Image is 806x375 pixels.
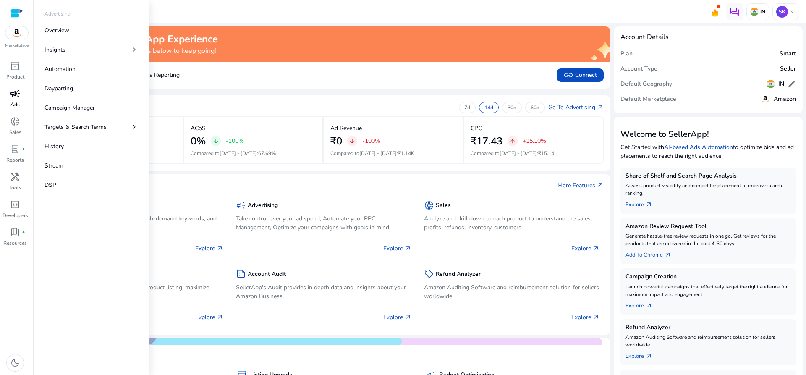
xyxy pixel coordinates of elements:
[774,96,796,103] h5: Amazon
[217,245,223,252] span: arrow_outward
[620,129,796,139] h3: Welcome to SellerApp!
[10,89,20,99] span: campaign
[44,84,73,93] p: Dayparting
[10,199,20,210] span: code_blocks
[195,244,223,253] p: Explore
[44,161,63,170] p: Stream
[330,149,456,157] p: Compared to :
[759,8,765,15] p: IN
[248,271,286,278] h5: Account Audit
[10,101,20,108] p: Ads
[191,135,206,147] h2: 0%
[788,80,796,88] span: edit
[248,202,278,209] h5: Advertising
[5,26,28,39] img: amazon.svg
[217,314,223,320] span: arrow_outward
[10,116,20,126] span: donut_small
[130,123,139,131] span: chevron_right
[359,150,397,157] span: [DATE] - [DATE]
[405,314,411,320] span: arrow_outward
[563,70,597,80] span: Connect
[646,201,652,208] span: arrow_outward
[10,172,20,182] span: handyman
[471,149,597,157] p: Compared to :
[625,273,791,281] h5: Campaign Creation
[383,313,411,322] p: Explore
[3,212,28,219] p: Developers
[625,247,678,259] a: Add To Chrome
[789,8,796,15] span: keyboard_arrow_down
[9,184,21,191] p: Tools
[780,66,796,73] h5: Seller
[776,6,788,18] p: SK
[398,150,414,157] span: ₹1.14K
[424,214,599,232] p: Analyze and drill down to each product to understand the sales, profits, refunds, inventory, cust...
[236,214,411,232] p: Take control over your ad spend, Automate your PPC Management, Optimize your campaigns with goals...
[571,244,599,253] p: Explore
[620,96,676,103] h5: Default Marketplace
[424,283,599,301] p: Amazon Auditing Software and reimbursement solution for sellers worldwide.
[548,103,604,112] a: Go To Advertisingarrow_outward
[212,138,219,144] span: arrow_downward
[484,104,493,111] p: 14d
[625,223,791,230] h5: Amazon Review Request Tool
[780,50,796,58] h5: Smart
[130,45,139,54] span: chevron_right
[44,181,56,189] p: DSP
[509,138,516,144] span: arrow_upward
[436,271,481,278] h5: Refund Analyzer
[625,324,791,331] h5: Refund Analyzer
[383,244,411,253] p: Explore
[44,45,65,54] p: Insights
[593,314,599,320] span: arrow_outward
[436,202,451,209] h5: Sales
[3,239,27,247] p: Resources
[625,182,791,197] p: Assess product visibility and competitor placement to improve search ranking.
[778,81,784,88] h5: IN
[557,181,604,190] a: More Featuresarrow_outward
[557,68,604,82] button: linkConnect
[597,104,604,111] span: arrow_outward
[44,142,64,151] p: History
[625,232,791,247] p: Generate hassle-free review requests in one go. Get reviews for the products that are delivered i...
[571,313,599,322] p: Explore
[625,349,659,360] a: Explorearrow_outward
[625,197,659,209] a: Explorearrow_outward
[531,104,539,111] p: 60d
[195,313,223,322] p: Explore
[424,269,434,279] span: sell
[6,156,24,164] p: Reports
[220,150,257,157] span: [DATE] - [DATE]
[597,182,604,189] span: arrow_outward
[563,70,573,80] span: link
[44,65,76,73] p: Automation
[236,269,246,279] span: summarize
[620,81,672,88] h5: Default Geography
[10,61,20,71] span: inventory_2
[191,124,206,133] p: ACoS
[44,123,107,131] p: Targets & Search Terms
[6,73,24,81] p: Product
[625,173,791,180] h5: Share of Shelf and Search Page Analysis
[471,124,482,133] p: CPC
[471,135,502,147] h2: ₹17.43
[665,252,671,258] span: arrow_outward
[44,10,71,18] p: Advertising
[236,200,246,210] span: campaign
[22,231,25,234] span: fiber_manual_record
[625,283,791,298] p: Launch powerful campaigns that effectively target the right audience for maximum impact and engag...
[5,42,29,49] p: Marketplace
[405,245,411,252] span: arrow_outward
[10,358,20,368] span: dark_mode
[646,353,652,359] span: arrow_outward
[464,104,470,111] p: 7d
[760,94,770,104] img: amazon.svg
[44,103,95,112] p: Campaign Manager
[620,33,669,41] h4: Account Details
[620,50,633,58] h5: Plan
[330,124,362,133] p: Ad Revenue
[646,302,652,309] span: arrow_outward
[538,150,554,157] span: ₹15.14
[191,149,316,157] p: Compared to :
[226,138,244,144] p: -100%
